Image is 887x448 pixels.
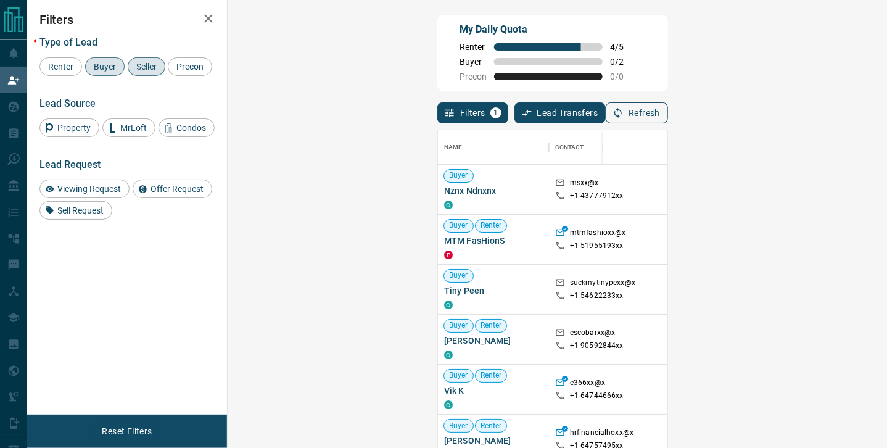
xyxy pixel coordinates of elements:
div: Contact [549,130,648,165]
h2: Filters [39,12,215,27]
span: MrLoft [116,123,151,133]
span: Buyer [444,370,473,381]
span: Seller [132,62,161,72]
div: Renter [39,57,82,76]
span: Buyer [460,57,487,67]
span: Lead Request [39,159,101,170]
span: Property [53,123,95,133]
p: +1- 90592844xx [570,341,624,351]
div: Sell Request [39,201,112,220]
span: Buyer [89,62,120,72]
span: Renter [460,42,487,52]
div: Condos [159,118,215,137]
div: Name [438,130,549,165]
div: condos.ca [444,201,453,209]
div: condos.ca [444,301,453,309]
span: [PERSON_NAME] [444,434,543,447]
span: Renter [476,320,507,331]
div: Viewing Request [39,180,130,198]
span: Precon [460,72,487,81]
span: Buyer [444,270,473,281]
span: Precon [172,62,208,72]
span: Sell Request [53,205,108,215]
span: Buyer [444,421,473,431]
span: Buyer [444,320,473,331]
span: 4 / 5 [610,42,637,52]
button: Reset Filters [94,421,160,442]
div: Buyer [85,57,125,76]
p: hrfinancialhoxx@x [570,428,633,441]
span: Type of Lead [39,36,97,48]
p: My Daily Quota [460,22,637,37]
span: MTM FasHionS [444,234,543,247]
span: Renter [476,220,507,231]
div: Property [39,118,99,137]
span: Vik K [444,384,543,397]
button: Refresh [606,102,668,123]
span: 1 [492,109,500,117]
div: Seller [128,57,165,76]
p: +1- 43777912xx [570,191,624,201]
span: Buyer [444,170,473,181]
p: +1- 51955193xx [570,241,624,251]
span: Renter [476,370,507,381]
div: condos.ca [444,351,453,359]
span: Buyer [444,220,473,231]
p: msxx@x [570,178,599,191]
p: e366xx@x [570,378,605,391]
span: Renter [44,62,78,72]
p: escobarxx@x [570,328,615,341]
span: Nznx Ndnxnx [444,185,543,197]
span: [PERSON_NAME] [444,334,543,347]
p: mtmfashioxx@x [570,228,626,241]
span: Viewing Request [53,184,125,194]
div: Offer Request [133,180,212,198]
p: +1- 64744666xx [570,391,624,401]
p: suckmytinypexx@x [570,278,635,291]
span: 0 / 0 [610,72,637,81]
span: Tiny Peen [444,284,543,297]
span: Condos [172,123,210,133]
div: property.ca [444,251,453,259]
span: 0 / 2 [610,57,637,67]
span: Renter [476,421,507,431]
p: +1- 54622233xx [570,291,624,301]
button: Filters1 [437,102,508,123]
div: Precon [168,57,212,76]
div: Contact [555,130,584,165]
button: Lead Transfers [514,102,606,123]
div: Name [444,130,463,165]
div: MrLoft [102,118,155,137]
span: Offer Request [146,184,208,194]
div: condos.ca [444,400,453,409]
span: Lead Source [39,97,96,109]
